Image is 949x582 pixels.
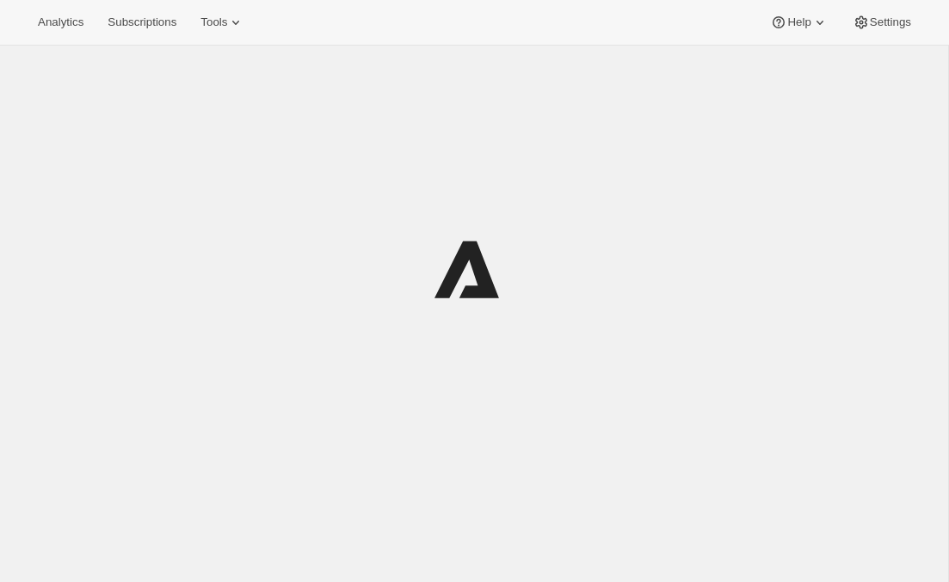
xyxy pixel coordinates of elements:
span: Tools [200,15,227,29]
button: Analytics [28,10,94,34]
button: Tools [190,10,255,34]
button: Subscriptions [97,10,187,34]
button: Settings [842,10,921,34]
span: Help [787,15,810,29]
button: Help [760,10,838,34]
span: Subscriptions [108,15,176,29]
span: Settings [870,15,911,29]
span: Analytics [38,15,83,29]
